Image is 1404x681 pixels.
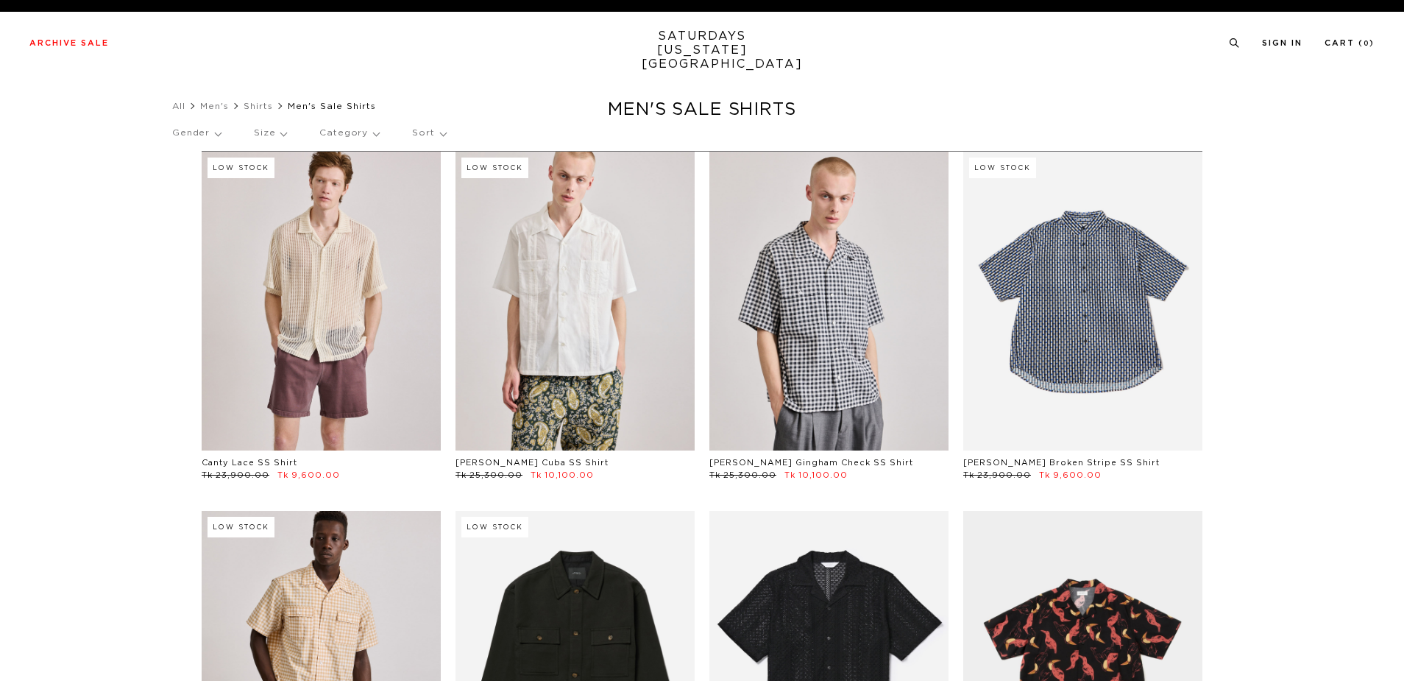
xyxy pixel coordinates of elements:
[461,158,528,178] div: Low Stock
[244,102,273,110] a: Shirts
[172,102,185,110] a: All
[254,116,286,150] p: Size
[963,459,1160,467] a: [PERSON_NAME] Broken Stripe SS Shirt
[172,116,221,150] p: Gender
[461,517,528,537] div: Low Stock
[969,158,1036,178] div: Low Stock
[1325,39,1375,47] a: Cart (0)
[531,471,594,479] span: Tk 10,100.00
[642,29,763,71] a: SATURDAYS[US_STATE][GEOGRAPHIC_DATA]
[709,459,913,467] a: [PERSON_NAME] Gingham Check SS Shirt
[963,471,1031,479] span: Tk 23,900.00
[208,517,274,537] div: Low Stock
[455,459,609,467] a: [PERSON_NAME] Cuba SS Shirt
[29,39,109,47] a: Archive Sale
[1262,39,1302,47] a: Sign In
[202,459,297,467] a: Canty Lace SS Shirt
[1039,471,1102,479] span: Tk 9,600.00
[319,116,379,150] p: Category
[784,471,848,479] span: Tk 10,100.00
[455,471,522,479] span: Tk 25,300.00
[208,158,274,178] div: Low Stock
[412,116,445,150] p: Sort
[277,471,340,479] span: Tk 9,600.00
[200,102,229,110] a: Men's
[709,471,776,479] span: Tk 25,300.00
[202,471,269,479] span: Tk 23,900.00
[288,102,376,110] span: Men's Sale Shirts
[1364,40,1369,47] small: 0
